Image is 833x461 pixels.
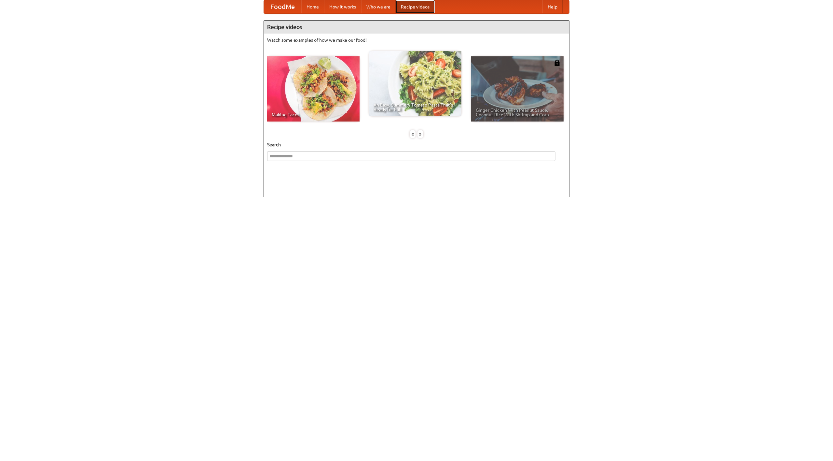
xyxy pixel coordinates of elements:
span: Making Tacos [272,112,355,117]
a: How it works [324,0,361,13]
img: 483408.png [554,60,560,66]
a: FoodMe [264,0,301,13]
h4: Recipe videos [264,21,569,34]
a: Making Tacos [267,56,360,122]
a: Recipe videos [396,0,435,13]
div: « [410,130,416,138]
div: » [417,130,423,138]
span: An Easy, Summery Tomato Pasta That's Ready for Fall [374,103,457,112]
h5: Search [267,141,566,148]
a: Help [542,0,563,13]
p: Watch some examples of how we make our food! [267,37,566,43]
a: Who we are [361,0,396,13]
a: Home [301,0,324,13]
a: An Easy, Summery Tomato Pasta That's Ready for Fall [369,51,461,116]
